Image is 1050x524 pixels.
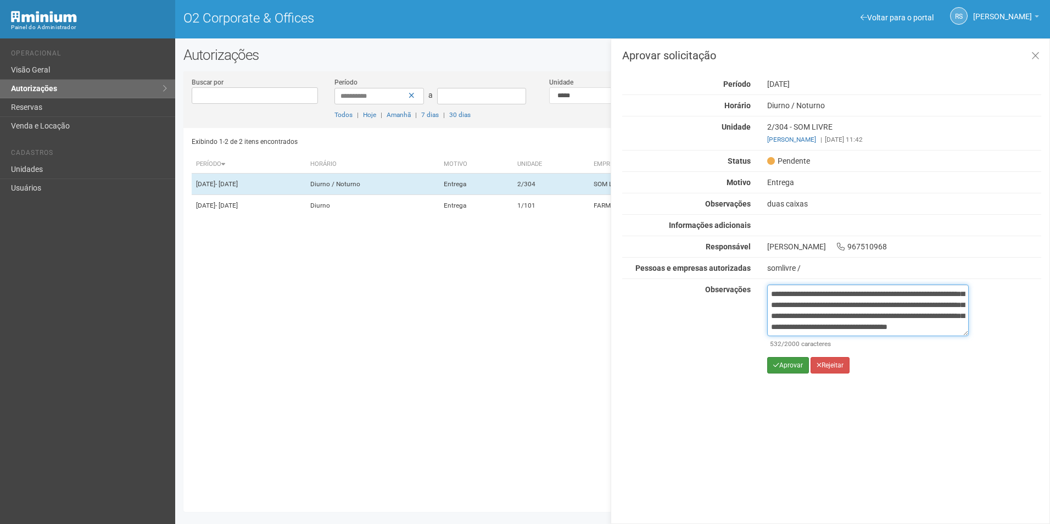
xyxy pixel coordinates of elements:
a: [PERSON_NAME] [973,14,1039,23]
li: Operacional [11,49,167,61]
div: Exibindo 1-2 de 2 itens encontrados [192,133,609,150]
a: Fechar [1024,44,1047,68]
span: 532 [770,340,781,348]
strong: Motivo [727,178,751,187]
button: Rejeitar [811,357,850,374]
h1: O2 Corporate & Offices [183,11,605,25]
strong: Status [728,157,751,165]
strong: Pessoas e empresas autorizadas [635,264,751,272]
a: Amanhã [387,111,411,119]
img: Minium [11,11,77,23]
label: Buscar por [192,77,224,87]
th: Horário [306,155,439,174]
span: a [428,91,433,99]
div: somlivre / [767,263,1041,273]
a: [PERSON_NAME] [767,136,816,143]
div: Diurno / Noturno [759,101,1049,110]
a: 7 dias [421,111,439,119]
strong: Observações [705,199,751,208]
th: Motivo [439,155,513,174]
strong: Informações adicionais [669,221,751,230]
a: Voltar para o portal [861,13,934,22]
td: Entrega [439,174,513,195]
span: | [357,111,359,119]
span: | [381,111,382,119]
div: [DATE] 11:42 [767,135,1041,144]
span: - [DATE] [215,180,238,188]
td: FARMOQUIMICA S/A [589,195,746,216]
strong: Horário [724,101,751,110]
strong: Observações [705,285,751,294]
td: 1/101 [513,195,589,216]
div: 2/304 - SOM LIVRE [759,122,1049,144]
a: 30 dias [449,111,471,119]
th: Empresa [589,155,746,174]
div: duas caixas [759,199,1049,209]
span: Pendente [767,156,810,166]
strong: Unidade [722,122,751,131]
th: Período [192,155,306,174]
a: RS [950,7,968,25]
strong: Período [723,80,751,88]
div: [PERSON_NAME] 967510968 [759,242,1049,252]
td: 2/304 [513,174,589,195]
button: Aprovar [767,357,809,374]
div: Entrega [759,177,1049,187]
label: Unidade [549,77,573,87]
h3: Aprovar solicitação [622,50,1041,61]
td: [DATE] [192,195,306,216]
div: Painel do Administrador [11,23,167,32]
td: SOM LIVRE [589,174,746,195]
td: Diurno [306,195,439,216]
span: | [820,136,822,143]
label: Período [334,77,358,87]
li: Cadastros [11,149,167,160]
span: | [443,111,445,119]
span: - [DATE] [215,202,238,209]
strong: Responsável [706,242,751,251]
a: Todos [334,111,353,119]
td: [DATE] [192,174,306,195]
span: | [415,111,417,119]
span: Rayssa Soares Ribeiro [973,2,1032,21]
td: Entrega [439,195,513,216]
div: [DATE] [759,79,1049,89]
th: Unidade [513,155,589,174]
td: Diurno / Noturno [306,174,439,195]
a: Hoje [363,111,376,119]
div: /2000 caracteres [770,339,966,349]
h2: Autorizações [183,47,1042,63]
